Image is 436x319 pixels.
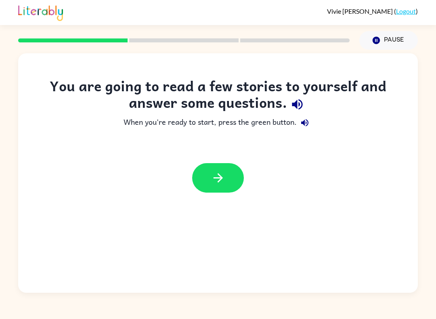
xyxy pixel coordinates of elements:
a: Logout [396,7,416,15]
span: Vivie [PERSON_NAME] [327,7,394,15]
div: ( ) [327,7,418,15]
div: You are going to read a few stories to yourself and answer some questions. [34,78,402,115]
button: Pause [359,31,418,50]
div: When you're ready to start, press the green button. [34,115,402,131]
img: Literably [18,3,63,21]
